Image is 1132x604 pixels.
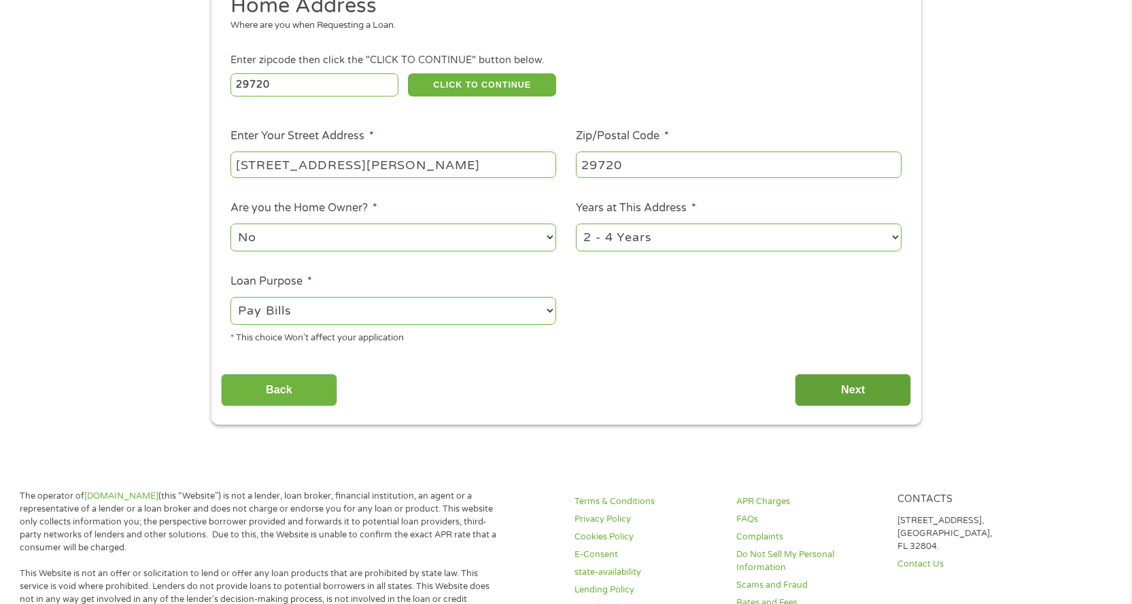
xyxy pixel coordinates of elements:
a: Complaints [736,531,882,544]
input: 1 Main Street [230,152,556,177]
input: Next [795,374,911,407]
a: APR Charges [736,495,882,508]
a: Scams and Fraud [736,579,882,592]
button: CLICK TO CONTINUE [408,73,556,96]
p: The operator of (this “Website”) is not a lender, loan broker, financial institution, an agent or... [20,490,505,554]
a: state-availability [574,566,720,579]
a: FAQs [736,513,882,526]
div: * This choice Won’t affect your application [230,327,556,345]
label: Loan Purpose [230,274,312,289]
a: Lending Policy [574,584,720,597]
div: Enter zipcode then click the "CLICK TO CONTINUE" button below. [230,53,901,68]
label: Years at This Address [576,201,696,215]
input: Back [221,374,337,407]
div: Where are you when Requesting a Loan. [230,19,891,33]
a: Terms & Conditions [574,495,720,508]
h4: Contacts [897,493,1043,506]
label: Enter Your Street Address [230,129,374,143]
a: Cookies Policy [574,531,720,544]
a: E-Consent [574,548,720,561]
a: Contact Us [897,558,1043,571]
a: [DOMAIN_NAME] [84,491,158,501]
label: Are you the Home Owner? [230,201,377,215]
a: Do Not Sell My Personal Information [736,548,882,574]
label: Zip/Postal Code [576,129,669,143]
input: Enter Zipcode (e.g 01510) [230,73,398,96]
p: [STREET_ADDRESS], [GEOGRAPHIC_DATA], FL 32804. [897,514,1043,553]
a: Privacy Policy [574,513,720,526]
